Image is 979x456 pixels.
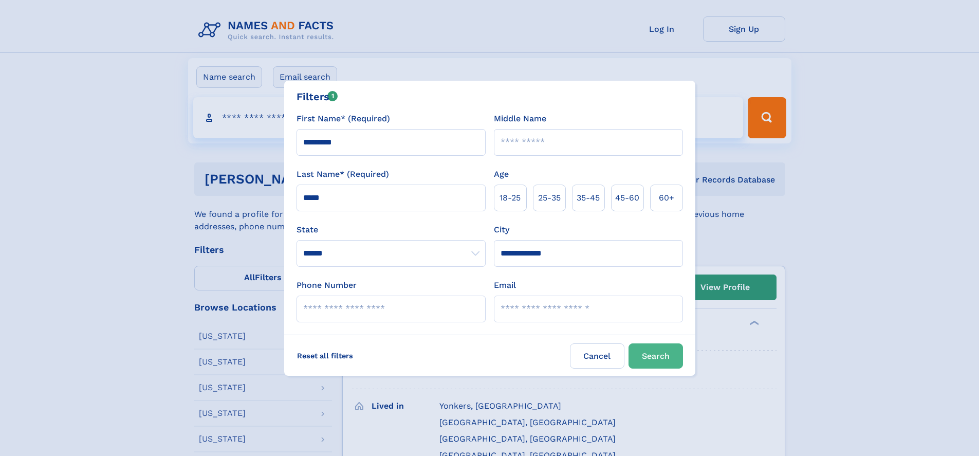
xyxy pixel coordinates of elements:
[659,192,674,204] span: 60+
[297,168,389,180] label: Last Name* (Required)
[615,192,639,204] span: 45‑60
[297,279,357,291] label: Phone Number
[494,224,509,236] label: City
[500,192,521,204] span: 18‑25
[297,113,390,125] label: First Name* (Required)
[494,113,546,125] label: Middle Name
[494,168,509,180] label: Age
[577,192,600,204] span: 35‑45
[570,343,624,369] label: Cancel
[290,343,360,368] label: Reset all filters
[297,224,486,236] label: State
[538,192,561,204] span: 25‑35
[629,343,683,369] button: Search
[297,89,338,104] div: Filters
[494,279,516,291] label: Email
